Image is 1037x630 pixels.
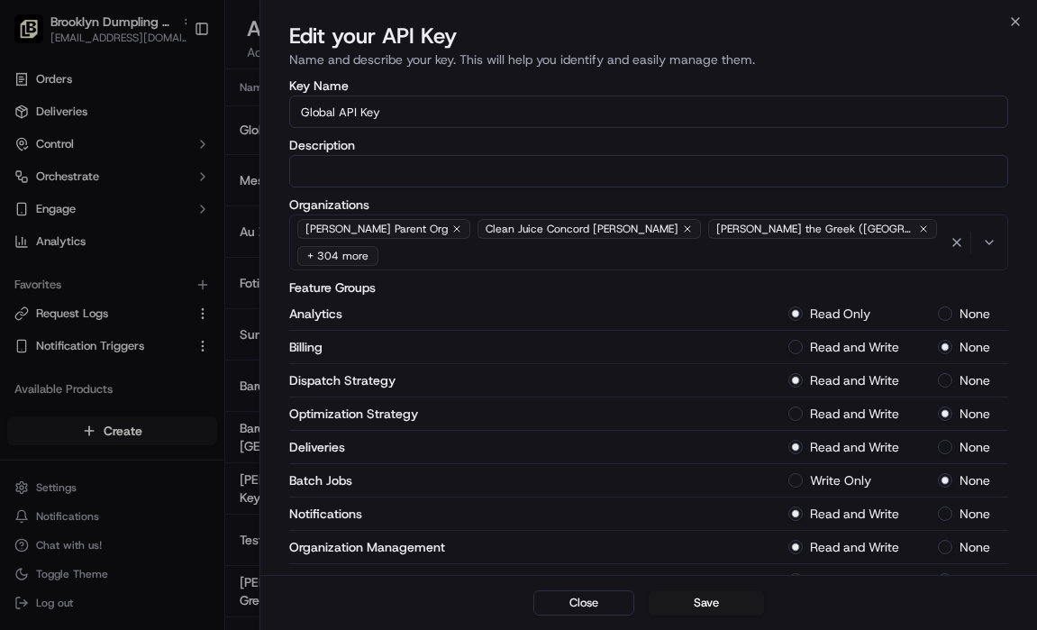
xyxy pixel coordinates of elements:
[150,279,156,294] span: •
[810,307,870,320] label: Read Only
[56,279,146,294] span: [PERSON_NAME]
[810,341,899,353] label: Read and Write
[649,590,764,616] button: Save
[810,407,899,420] label: Read and Write
[533,590,634,616] button: Close
[81,172,296,190] div: Start new chat
[170,403,289,421] span: API Documentation
[11,396,145,428] a: 📗Knowledge Base
[960,307,990,320] label: None
[18,234,121,249] div: Past conversations
[810,474,871,487] label: Write Only
[810,374,899,387] label: Read and Write
[47,116,324,135] input: Got a question? Start typing here...
[289,538,788,556] p: Organization Management
[289,471,788,489] p: Batch Jobs
[38,172,70,205] img: 9188753566659_6852d8bf1fb38e338040_72.png
[289,139,1008,151] label: Description
[289,198,1008,211] label: Organizations
[159,328,196,342] span: [DATE]
[289,571,788,589] p: Organization Roles
[289,305,788,323] p: Analytics
[960,341,990,353] label: None
[150,328,156,342] span: •
[179,447,218,461] span: Pylon
[18,172,50,205] img: 1736555255976-a54dd68f-1ca7-489b-9aae-adbdc363a1c4
[289,438,788,456] p: Deliveries
[127,446,218,461] a: Powered byPylon
[18,311,47,340] img: Masood Aslam
[81,190,248,205] div: We're available if you need us!
[36,403,138,421] span: Knowledge Base
[152,405,167,419] div: 💻
[36,329,50,343] img: 1736555255976-a54dd68f-1ca7-489b-9aae-adbdc363a1c4
[289,338,788,356] p: Billing
[279,231,328,252] button: See all
[159,279,196,294] span: [DATE]
[486,222,678,236] span: Clean Juice Concord [PERSON_NAME]
[297,246,378,266] div: + 304 more
[56,328,146,342] span: [PERSON_NAME]
[960,441,990,453] label: None
[960,574,990,587] label: None
[289,50,1008,68] p: Name and describe your key. This will help you identify and easily manage them.
[960,541,990,553] label: None
[36,280,50,295] img: 1736555255976-a54dd68f-1ca7-489b-9aae-adbdc363a1c4
[18,262,47,291] img: Brittany Newman
[810,541,899,553] label: Read and Write
[810,507,899,520] label: Read and Write
[716,222,914,236] span: [PERSON_NAME] the Greek ([GEOGRAPHIC_DATA])
[18,18,54,54] img: Nash
[18,72,328,101] p: Welcome 👋
[305,222,448,236] span: [PERSON_NAME] Parent Org
[289,405,788,423] p: Optimization Strategy
[960,507,990,520] label: None
[18,405,32,419] div: 📗
[810,441,899,453] label: Read and Write
[960,474,990,487] label: None
[289,505,788,523] p: Notifications
[289,371,788,389] p: Dispatch Strategy
[960,374,990,387] label: None
[145,396,296,428] a: 💻API Documentation
[289,281,1008,294] label: Feature Groups
[289,79,1008,92] label: Key Name
[960,407,990,420] label: None
[810,574,899,587] label: Read and Write
[306,178,328,199] button: Start new chat
[289,215,1008,270] button: [PERSON_NAME] Parent OrgClean Juice Concord [PERSON_NAME][PERSON_NAME] the Greek ([GEOGRAPHIC_DAT...
[289,22,1008,50] h2: Edit your API Key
